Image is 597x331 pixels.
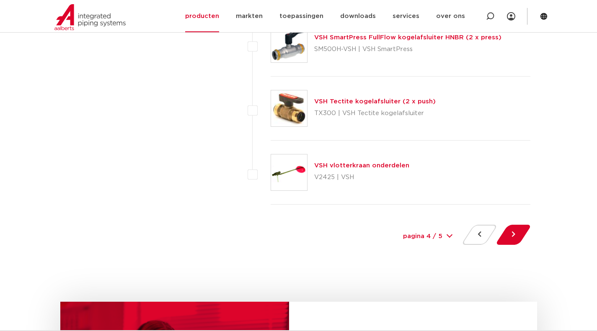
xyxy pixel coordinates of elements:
a: VSH Tectite kogelafsluiter (2 x push) [314,98,436,105]
a: VSH SmartPress FullFlow kogelafsluiter HNBR (2 x press) [314,34,501,41]
p: TX300 | VSH Tectite kogelafsluiter [314,107,436,120]
img: Thumbnail for VSH Tectite kogelafsluiter (2 x push) [271,90,307,126]
p: SM500H-VSH | VSH SmartPress [314,43,501,56]
img: Thumbnail for VSH vlotterkraan onderdelen [271,154,307,190]
a: VSH vlotterkraan onderdelen [314,162,409,169]
img: Thumbnail for VSH SmartPress FullFlow kogelafsluiter HNBR (2 x press) [271,26,307,62]
p: V2425 | VSH [314,171,409,184]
